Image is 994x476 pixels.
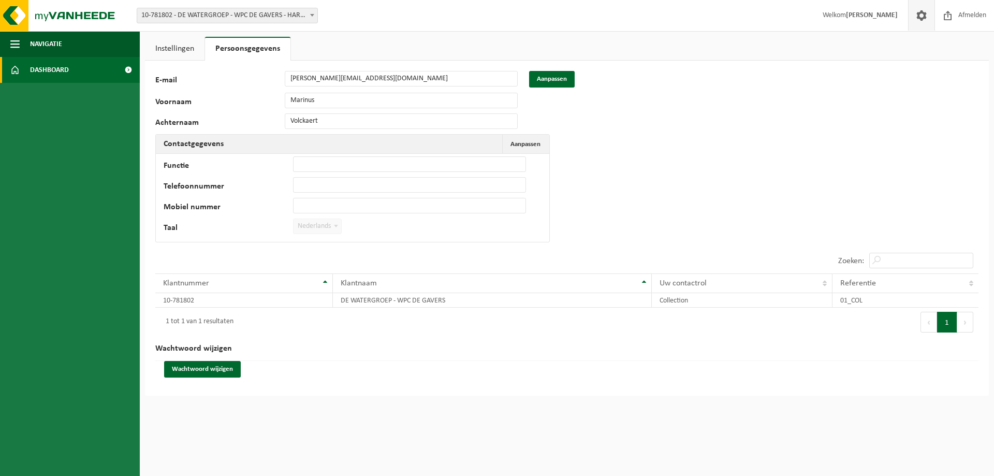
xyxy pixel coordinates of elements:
[155,119,285,129] label: Achternaam
[164,182,293,193] label: Telefoonnummer
[846,11,898,19] strong: [PERSON_NAME]
[155,98,285,108] label: Voornaam
[838,257,864,265] label: Zoeken:
[832,293,979,308] td: 01_COL
[137,8,318,23] span: 10-781802 - DE WATERGROEP - WPC DE GAVERS - HARELBEKE
[294,219,341,234] span: Nederlands
[164,162,293,172] label: Functie
[510,141,540,148] span: Aanpassen
[30,31,62,57] span: Navigatie
[652,293,832,308] td: Collection
[660,279,707,287] span: Uw contactrol
[957,312,973,333] button: Next
[285,71,518,86] input: E-mail
[920,312,937,333] button: Previous
[840,279,876,287] span: Referentie
[333,293,652,308] td: DE WATERGROEP - WPC DE GAVERS
[145,37,204,61] a: Instellingen
[205,37,290,61] a: Persoonsgegevens
[155,293,333,308] td: 10-781802
[937,312,957,333] button: 1
[164,224,293,234] label: Taal
[30,57,69,83] span: Dashboard
[160,313,233,331] div: 1 tot 1 van 1 resultaten
[156,135,231,153] h2: Contactgegevens
[341,279,377,287] span: Klantnaam
[293,219,342,234] span: Nederlands
[529,71,575,88] button: Aanpassen
[155,76,285,88] label: E-mail
[164,361,241,378] button: Wachtwoord wijzigen
[164,203,293,213] label: Mobiel nummer
[155,337,978,361] h2: Wachtwoord wijzigen
[137,8,317,23] span: 10-781802 - DE WATERGROEP - WPC DE GAVERS - HARELBEKE
[163,279,209,287] span: Klantnummer
[502,135,548,153] button: Aanpassen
